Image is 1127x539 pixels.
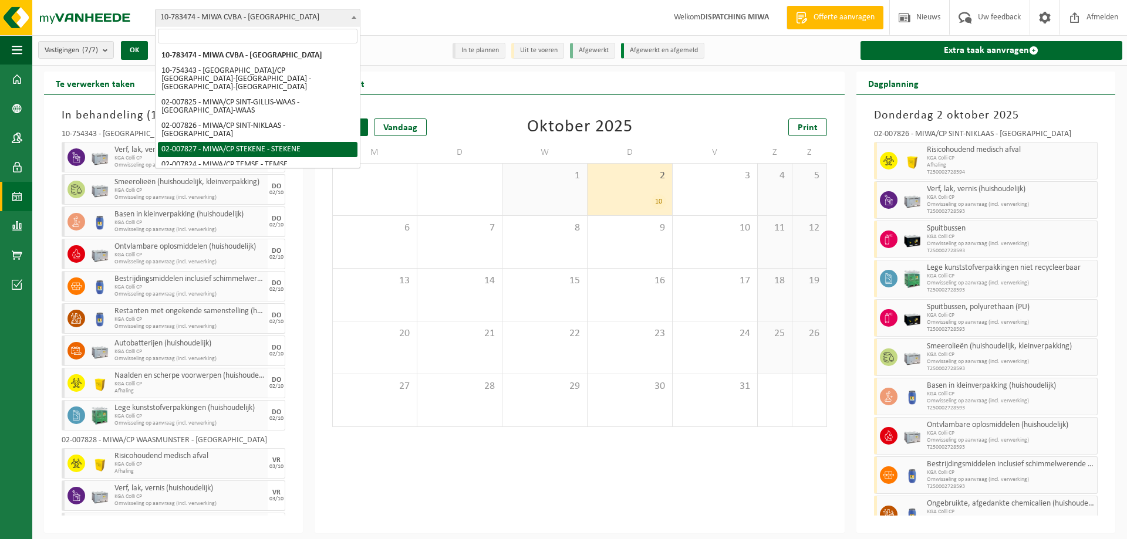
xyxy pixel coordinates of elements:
[788,118,827,136] a: Print
[114,210,265,219] span: Basen in kleinverpakking (huishoudelijk)
[927,405,1094,412] span: T250002728593
[272,183,281,190] div: DO
[927,194,1094,201] span: KGA Colli CP
[114,155,265,162] span: KGA Colli CP
[927,469,1094,476] span: KGA Colli CP
[927,351,1094,358] span: KGA Colli CP
[861,41,1122,60] a: Extra taak aanvragen
[339,327,411,340] span: 20
[269,464,284,470] div: 03/10
[272,489,281,496] div: VR
[927,483,1094,490] span: T250002728593
[927,287,1094,294] span: T250002728593
[593,327,666,340] span: 23
[453,43,505,59] li: In te plannen
[114,355,265,362] span: Omwisseling op aanvraag (incl. verwerking)
[38,41,114,59] button: Vestigingen(7/7)
[114,371,265,381] span: Naalden en scherpe voorwerpen (huishoudelijk)
[272,377,281,384] div: DO
[927,358,1094,365] span: Omwisseling op aanvraag (incl. verwerking)
[272,312,281,319] div: DO
[927,509,1094,516] span: KGA Colli CP
[927,437,1094,444] span: Omwisseling op aanvraag (incl. verwerking)
[91,487,109,504] img: PB-LB-0680-HPE-GY-11
[927,263,1094,273] span: Lege kunststofverpakkingen niet recycleerbaar
[114,316,265,323] span: KGA Colli CP
[269,416,284,422] div: 02/10
[903,466,921,484] img: PB-OT-0120-HPE-00-02
[114,162,265,169] span: Omwisseling op aanvraag (incl. verwerking)
[621,43,704,59] li: Afgewerkt en afgemeld
[114,178,265,187] span: Smeerolieën (huishoudelijk, kleinverpakking)
[927,169,1094,176] span: T250002728594
[272,215,281,222] div: DO
[927,303,1094,312] span: Spuitbussen, polyurethaan (PU)
[269,351,284,357] div: 02/10
[874,107,1098,124] h3: Donderdag 2 oktober 2025
[903,388,921,405] img: PB-OT-0120-HPE-00-02
[927,240,1094,248] span: Omwisseling op aanvraag (incl. verwerking)
[927,476,1094,483] span: Omwisseling op aanvraag (incl. verwerking)
[151,110,164,121] span: 17
[792,142,827,163] td: Z
[114,307,265,316] span: Restanten met ongekende samenstelling (huishoudelijk)
[62,436,285,448] div: 02-007828 - MIWA/CP WAASMUNSTER - [GEOGRAPHIC_DATA]
[114,291,265,298] span: Omwisseling op aanvraag (incl. verwerking)
[158,48,357,63] li: 10-783474 - MIWA CVBA - [GEOGRAPHIC_DATA]
[927,430,1094,437] span: KGA Colli CP
[903,152,921,170] img: LP-SB-00050-HPE-22
[502,142,588,163] td: W
[272,409,281,416] div: DO
[679,274,751,287] span: 17
[114,252,265,259] span: KGA Colli CP
[91,277,109,295] img: PB-OT-0120-HPE-00-02
[927,460,1094,469] span: Bestrijdingsmiddelen inclusief schimmelwerende beschermingsmiddelen (huishoudelijk)
[114,381,265,388] span: KGA Colli CP
[903,191,921,209] img: PB-LB-0680-HPE-GY-11
[798,123,818,133] span: Print
[158,157,357,172] li: 02-007824 - MIWA/CP TEMSE - TEMSE
[82,46,98,54] count: (7/7)
[798,222,821,235] span: 12
[91,213,109,230] img: PB-OT-0120-HPE-00-02
[44,72,147,94] h2: Te verwerken taken
[114,500,265,507] span: Omwisseling op aanvraag (incl. verwerking)
[114,259,265,266] span: Omwisseling op aanvraag (incl. verwerking)
[91,148,109,166] img: PB-LB-0680-HPE-GY-11
[927,444,1094,451] span: T250002728593
[269,190,284,196] div: 02/10
[114,219,265,226] span: KGA Colli CP
[91,374,109,392] img: LP-SB-00050-HPE-22
[91,245,109,263] img: PB-LB-0680-HPE-GY-11
[114,348,265,355] span: KGA Colli CP
[764,327,786,340] span: 25
[927,365,1094,372] span: T250002728593
[927,273,1094,280] span: KGA Colli CP
[927,326,1094,333] span: T250002728593
[339,380,411,393] span: 27
[679,380,751,393] span: 31
[679,222,751,235] span: 10
[114,284,265,291] span: KGA Colli CP
[114,413,265,420] span: KGA Colli CP
[903,269,921,289] img: PB-HB-1400-HPE-GN-11
[339,222,411,235] span: 6
[903,427,921,445] img: PB-LB-0680-HPE-GY-11
[927,499,1094,509] span: Ongebruikte, afgedankte chemicalien (huishoudelijk)
[927,201,1094,208] span: Omwisseling op aanvraag (incl. verwerking)
[903,309,921,327] img: PB-LB-0680-HPE-BK-11
[903,348,921,366] img: PB-LB-0680-HPE-GY-11
[91,181,109,198] img: PB-LB-0680-HPE-GY-11
[798,170,821,182] span: 5
[417,142,502,163] td: D
[423,222,496,235] span: 7
[903,506,921,523] img: PB-OT-0120-HPE-00-02
[339,274,411,287] span: 13
[91,342,109,360] img: PB-LB-0680-HPE-GY-11
[927,319,1094,326] span: Omwisseling op aanvraag (incl. verwerking)
[114,468,265,475] span: Afhaling
[114,452,265,461] span: Risicohoudend medisch afval
[511,43,564,59] li: Uit te voeren
[593,170,666,182] span: 2
[158,118,357,142] li: 02-007826 - MIWA/CP SINT-NIKLAAS - [GEOGRAPHIC_DATA]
